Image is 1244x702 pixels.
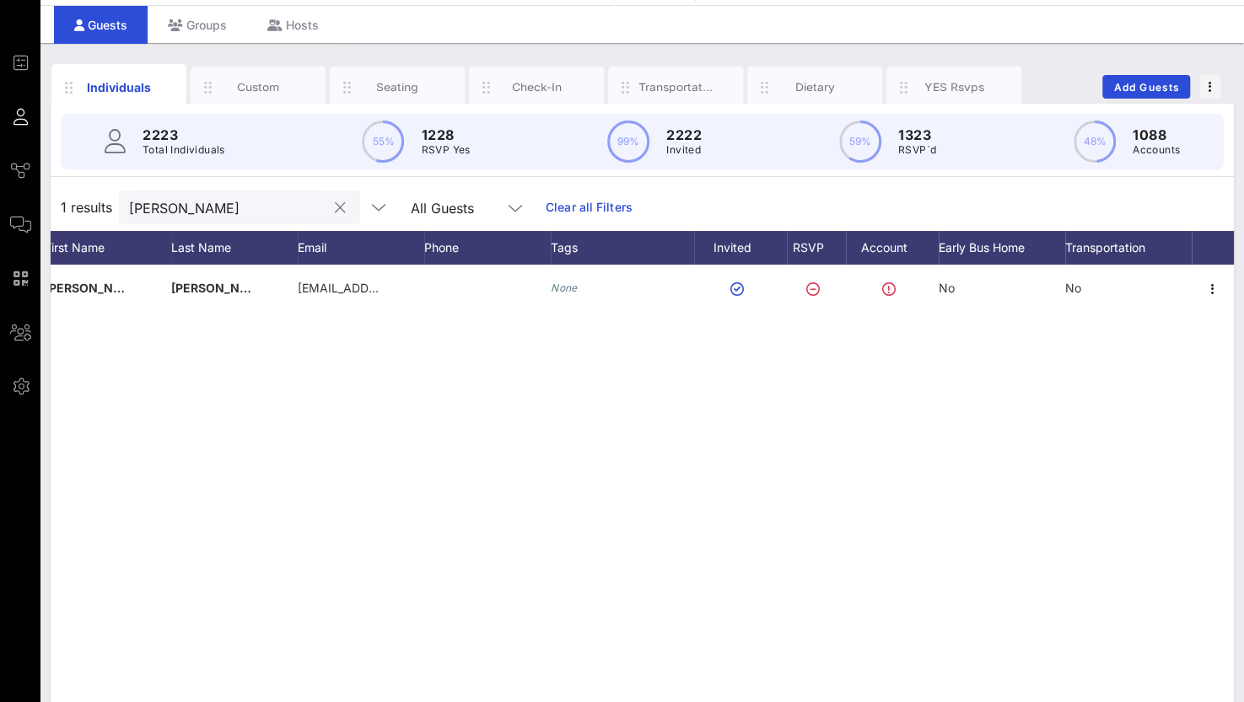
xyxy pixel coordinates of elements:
div: Guests [54,6,148,44]
div: Transportation [1065,231,1192,265]
div: Invited [694,231,787,265]
div: Last Name [171,231,298,265]
div: All Guests [411,201,474,216]
span: Add Guests [1113,81,1180,94]
p: Total Individuals [143,142,225,158]
div: Email [298,231,424,265]
p: Accounts [1133,142,1180,158]
div: Early Bus Home [939,231,1065,265]
span: 1 results [61,197,112,217]
div: RSVP [787,231,846,265]
p: RSVP Yes [421,142,470,158]
p: RSVP`d [898,142,936,158]
div: Individuals [82,78,157,96]
p: 2223 [143,125,225,145]
div: Account [846,231,939,265]
span: No [1065,281,1081,295]
div: Custom [221,79,296,95]
button: clear icon [335,200,346,217]
div: Tags [551,231,694,265]
span: [EMAIL_ADDRESS][DOMAIN_NAME] [298,281,501,295]
span: [PERSON_NAME] [171,281,271,295]
div: First Name [45,231,171,265]
i: None [551,281,578,294]
button: Add Guests [1102,75,1190,99]
div: Hosts [247,6,339,44]
div: All Guests [401,190,536,224]
p: Invited [666,142,702,158]
p: 2222 [666,125,702,145]
div: Dietary [778,79,853,95]
span: No [939,281,955,295]
p: 1228 [421,125,470,145]
p: 1323 [898,125,936,145]
div: Check-In [499,79,574,95]
p: 1088 [1133,125,1180,145]
a: Clear all Filters [546,198,633,217]
div: Phone [424,231,551,265]
div: YES Rsvps [917,79,992,95]
div: Groups [148,6,247,44]
div: Seating [360,79,435,95]
span: [PERSON_NAME] [45,281,144,295]
div: Transportation [638,79,714,95]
